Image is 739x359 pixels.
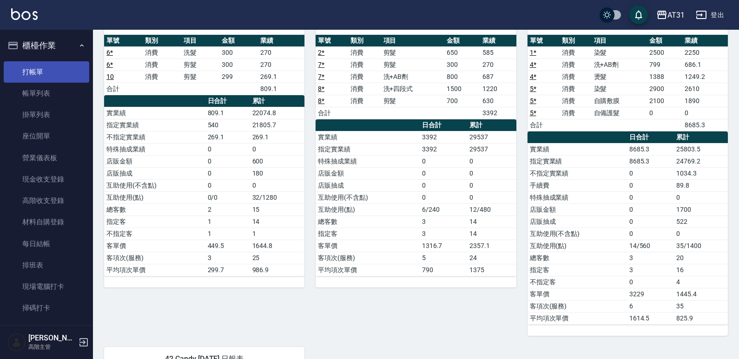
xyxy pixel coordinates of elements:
td: 0 [205,179,250,191]
table: a dense table [528,131,728,325]
th: 單號 [104,35,143,47]
td: 平均項次單價 [316,264,419,276]
td: 0 [627,179,674,191]
td: 店販抽成 [528,215,627,228]
td: 合計 [104,83,143,95]
td: 32/1280 [250,191,305,203]
td: 1388 [647,71,682,83]
td: 2357.1 [467,240,516,252]
td: 825.9 [674,312,728,324]
table: a dense table [316,35,516,119]
button: 預約管理 [4,323,89,347]
th: 單號 [528,35,560,47]
a: 掃碼打卡 [4,297,89,319]
td: 89.8 [674,179,728,191]
td: 0 [420,155,467,167]
td: 0 [250,179,305,191]
td: 指定實業績 [104,119,205,131]
td: 互助使用(點) [104,191,205,203]
td: 不指定實業績 [104,131,205,143]
td: 0 [674,191,728,203]
h5: [PERSON_NAME] [28,333,76,343]
a: 帳單列表 [4,83,89,104]
td: 店販金額 [316,167,419,179]
td: 686.1 [682,59,728,71]
td: 0 [627,203,674,215]
td: 指定實業績 [316,143,419,155]
button: 登出 [692,7,728,24]
td: 特殊抽成業績 [104,143,205,155]
td: 269.1 [258,71,304,83]
td: 270 [480,59,516,71]
a: 打帳單 [4,61,89,83]
td: 0 [420,191,467,203]
td: 互助使用(點) [316,203,419,215]
td: 0 [205,155,250,167]
th: 日合計 [205,95,250,107]
td: 消費 [348,71,381,83]
td: 燙髮 [592,71,647,83]
td: 0 [420,179,467,191]
td: 14 [467,215,516,228]
td: 1316.7 [420,240,467,252]
td: 實業績 [104,107,205,119]
td: 自備護髮 [592,107,647,119]
td: 0 [674,228,728,240]
td: 店販金額 [104,155,205,167]
td: 540 [205,119,250,131]
a: 營業儀表板 [4,147,89,169]
td: 1890 [682,95,728,107]
a: 座位開單 [4,125,89,147]
td: 522 [674,215,728,228]
td: 0 [250,143,305,155]
a: 現場電腦打卡 [4,276,89,297]
td: 0 [420,167,467,179]
td: 300 [219,46,258,59]
a: 材料自購登錄 [4,211,89,233]
td: 8685.3 [627,155,674,167]
td: 20 [674,252,728,264]
td: 180 [250,167,305,179]
td: 剪髮 [381,46,444,59]
td: 269.1 [250,131,305,143]
td: 剪髮 [181,71,220,83]
td: 消費 [143,46,181,59]
td: 2900 [647,83,682,95]
td: 21805.7 [250,119,305,131]
td: 消費 [560,95,592,107]
td: 14 [467,228,516,240]
th: 業績 [682,35,728,47]
button: save [629,6,648,24]
td: 消費 [143,71,181,83]
td: 0 [682,107,728,119]
td: 消費 [348,95,381,107]
td: 3 [420,228,467,240]
td: 12/480 [467,203,516,215]
p: 高階主管 [28,343,76,351]
td: 0 [647,107,682,119]
td: 0 [467,155,516,167]
td: 消費 [560,71,592,83]
th: 業績 [258,35,304,47]
td: 0/0 [205,191,250,203]
td: 染髮 [592,46,647,59]
td: 700 [444,95,480,107]
td: 不指定實業績 [528,167,627,179]
td: 洗髮 [181,46,220,59]
th: 日合計 [420,119,467,131]
td: 799 [647,59,682,71]
td: 35/1400 [674,240,728,252]
td: 合計 [528,119,560,131]
td: 自購敷膜 [592,95,647,107]
td: 0 [627,276,674,288]
img: Person [7,333,26,352]
td: 1445.4 [674,288,728,300]
td: 3 [627,264,674,276]
td: 2610 [682,83,728,95]
td: 手續費 [528,179,627,191]
table: a dense table [316,119,516,276]
td: 實業績 [316,131,419,143]
td: 特殊抽成業績 [528,191,627,203]
td: 剪髮 [381,95,444,107]
td: 剪髮 [381,59,444,71]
